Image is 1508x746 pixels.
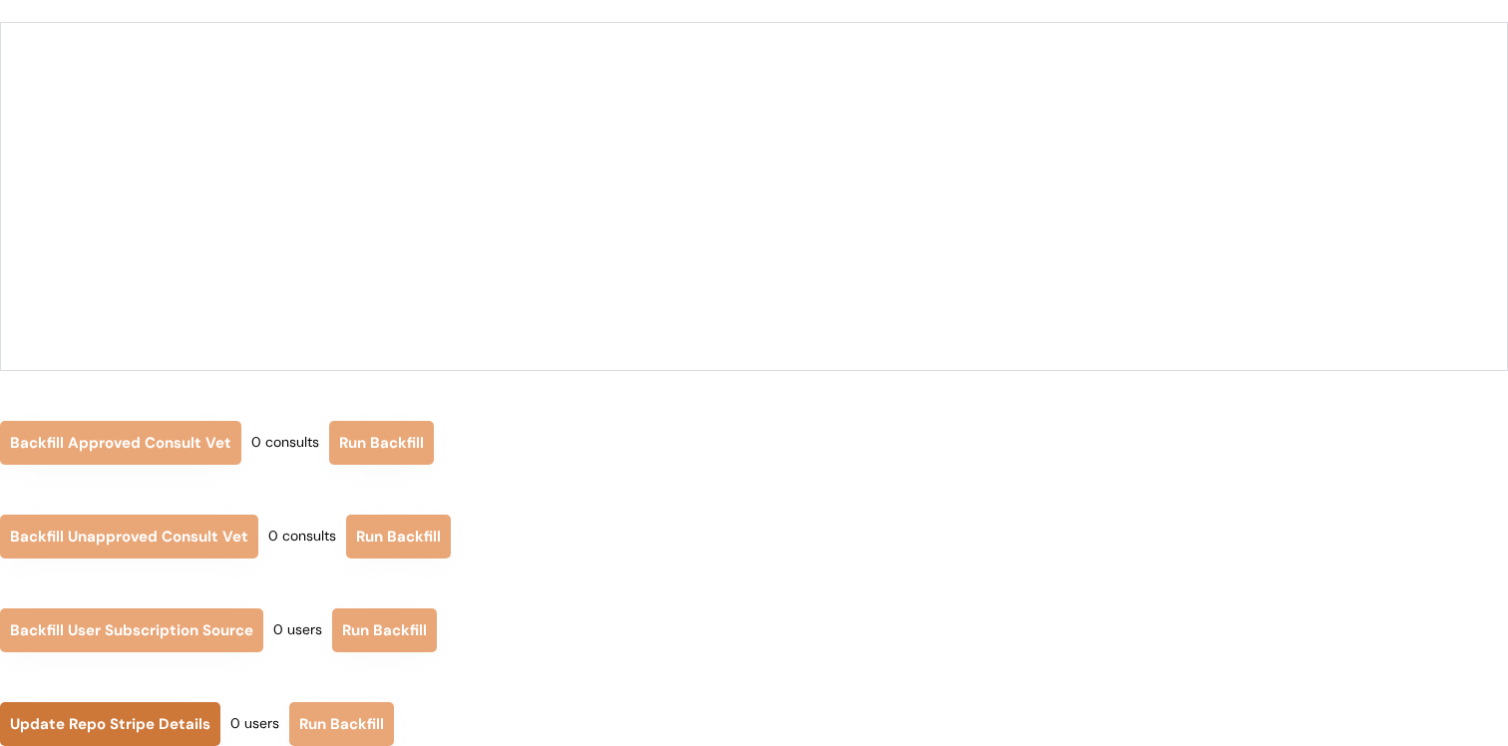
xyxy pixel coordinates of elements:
[251,433,319,453] div: 0 consults
[268,527,336,547] div: 0 consults
[273,620,322,640] div: 0 users
[332,608,437,652] button: Run Backfill
[289,702,394,746] button: Run Backfill
[329,421,434,465] button: Run Backfill
[230,714,279,734] div: 0 users
[346,515,451,559] button: Run Backfill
